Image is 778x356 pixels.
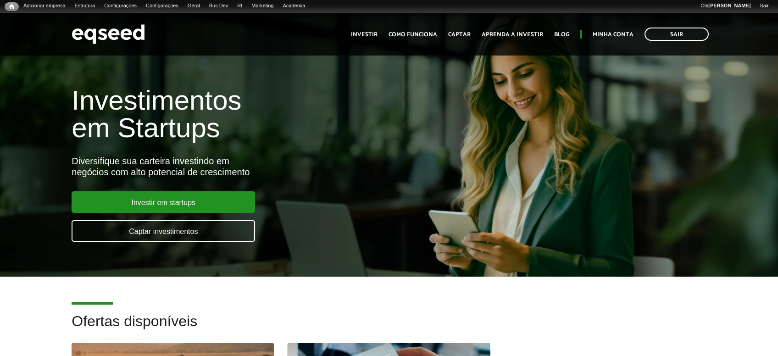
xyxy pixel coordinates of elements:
a: Início [5,2,19,11]
a: Aprenda a investir [482,32,543,38]
a: Blog [554,32,569,38]
a: Configurações [141,2,183,10]
a: Investir em startups [72,191,255,213]
strong: [PERSON_NAME] [708,3,750,8]
a: Captar [448,32,471,38]
a: Captar investimentos [72,220,255,242]
h1: Investimentos em Startups [72,87,447,142]
h2: Ofertas disponíveis [72,313,706,343]
a: Sair [755,2,773,10]
a: Como funciona [389,32,437,38]
a: Marketing [247,2,278,10]
a: Geral [183,2,205,10]
div: Diversifique sua carteira investindo em negócios com alto potencial de crescimento [72,156,447,178]
img: EqSeed [72,22,145,46]
a: Configurações [100,2,141,10]
a: Adicionar empresa [19,2,70,10]
a: Olá[PERSON_NAME] [696,2,755,10]
a: Investir [351,32,378,38]
a: Sair [645,28,709,41]
a: Academia [278,2,310,10]
a: Bus Dev [205,2,233,10]
a: Minha conta [593,32,634,38]
span: Início [9,3,14,10]
a: RI [233,2,247,10]
a: Estrutura [70,2,100,10]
